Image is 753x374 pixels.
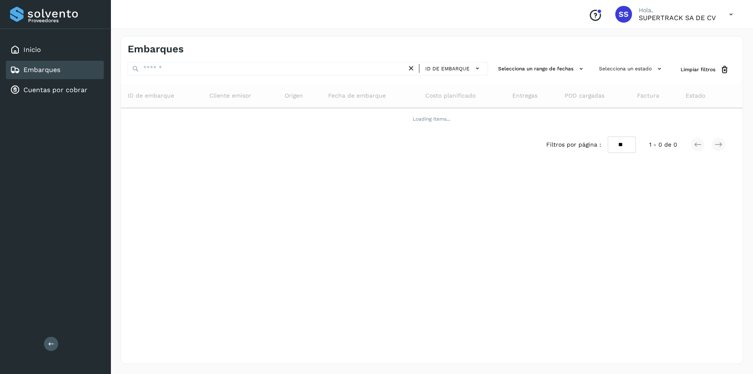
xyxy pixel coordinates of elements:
[209,91,251,100] span: Cliente emisor
[6,61,104,79] div: Embarques
[425,65,470,72] span: ID de embarque
[423,62,484,75] button: ID de embarque
[285,91,303,100] span: Origen
[512,91,537,100] span: Entregas
[596,62,667,76] button: Selecciona un estado
[28,18,100,23] p: Proveedores
[6,41,104,59] div: Inicio
[23,66,60,74] a: Embarques
[681,66,715,73] span: Limpiar filtros
[639,7,716,14] p: Hola,
[23,46,41,54] a: Inicio
[637,91,659,100] span: Factura
[546,140,601,149] span: Filtros por página :
[425,91,475,100] span: Costo planificado
[128,91,174,100] span: ID de embarque
[565,91,604,100] span: POD cargadas
[495,62,589,76] button: Selecciona un rango de fechas
[649,140,677,149] span: 1 - 0 de 0
[674,62,736,77] button: Limpiar filtros
[686,91,705,100] span: Estado
[6,81,104,99] div: Cuentas por cobrar
[128,43,184,55] h4: Embarques
[328,91,386,100] span: Fecha de embarque
[121,108,743,130] td: Loading items...
[23,86,87,94] a: Cuentas por cobrar
[639,14,716,22] p: SUPERTRACK SA DE CV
